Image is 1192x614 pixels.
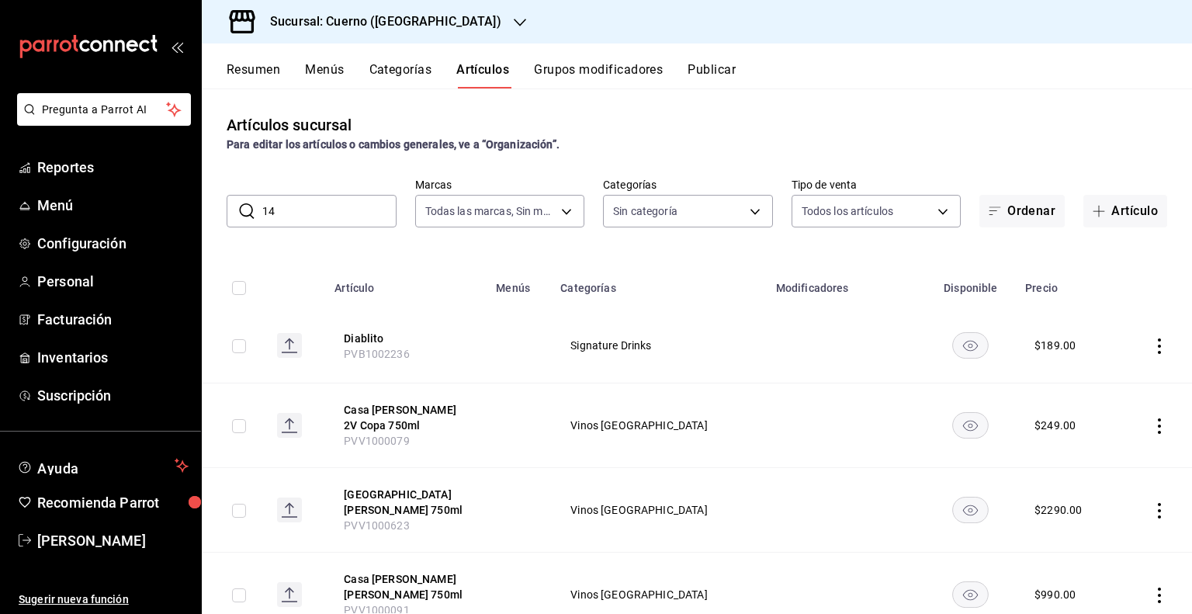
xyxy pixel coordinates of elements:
button: availability-product [952,581,989,608]
div: $ 249.00 [1034,418,1076,433]
input: Buscar artículo [262,196,397,227]
button: availability-product [952,332,989,359]
span: [PERSON_NAME] [37,530,189,551]
span: Configuración [37,233,189,254]
th: Precio [1016,258,1120,308]
button: Artículos [456,62,509,88]
span: Vinos [GEOGRAPHIC_DATA] [570,505,747,515]
button: actions [1152,338,1167,354]
h3: Sucursal: Cuerno ([GEOGRAPHIC_DATA]) [258,12,501,31]
button: actions [1152,418,1167,434]
button: Artículo [1083,195,1167,227]
th: Artículo [325,258,487,308]
span: Signature Drinks [570,340,747,351]
div: $ 189.00 [1034,338,1076,353]
th: Disponible [926,258,1016,308]
span: Pregunta a Parrot AI [42,102,167,118]
label: Tipo de venta [792,179,962,190]
button: edit-product-location [344,402,468,433]
span: PVB1002236 [344,348,410,360]
button: edit-product-location [344,331,468,346]
button: availability-product [952,497,989,523]
span: Personal [37,271,189,292]
th: Categorías [551,258,766,308]
button: Pregunta a Parrot AI [17,93,191,126]
button: actions [1152,588,1167,603]
div: navigation tabs [227,62,1192,88]
span: Sugerir nueva función [19,591,189,608]
span: Vinos [GEOGRAPHIC_DATA] [570,589,747,600]
button: edit-product-location [344,487,468,518]
span: Facturación [37,309,189,330]
button: Categorías [369,62,432,88]
span: Suscripción [37,385,189,406]
span: Sin categoría [613,203,677,219]
button: Grupos modificadores [534,62,663,88]
th: Modificadores [767,258,926,308]
button: availability-product [952,412,989,439]
th: Menús [487,258,551,308]
span: PVV1000623 [344,519,410,532]
button: Menús [305,62,344,88]
span: Menú [37,195,189,216]
span: Reportes [37,157,189,178]
a: Pregunta a Parrot AI [11,113,191,129]
span: Vinos [GEOGRAPHIC_DATA] [570,420,747,431]
span: Recomienda Parrot [37,492,189,513]
div: $ 990.00 [1034,587,1076,602]
span: PVV1000079 [344,435,410,447]
span: Todos los artículos [802,203,894,219]
button: actions [1152,503,1167,519]
button: Publicar [688,62,736,88]
span: Todas las marcas, Sin marca [425,203,556,219]
label: Categorías [603,179,773,190]
label: Marcas [415,179,585,190]
button: open_drawer_menu [171,40,183,53]
button: Ordenar [979,195,1065,227]
button: edit-product-location [344,571,468,602]
div: Artículos sucursal [227,113,352,137]
span: Ayuda [37,456,168,475]
strong: Para editar los artículos o cambios generales, ve a “Organización”. [227,138,560,151]
button: Resumen [227,62,280,88]
div: $ 2290.00 [1034,502,1082,518]
span: Inventarios [37,347,189,368]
